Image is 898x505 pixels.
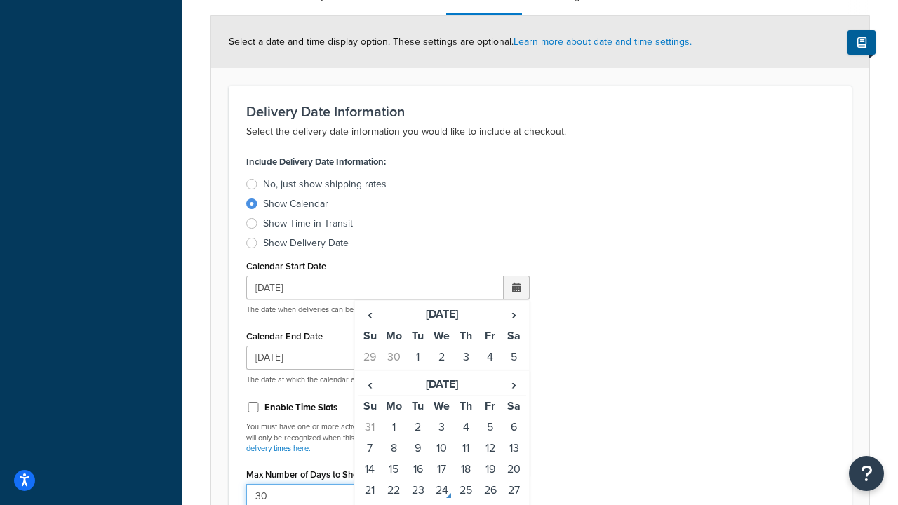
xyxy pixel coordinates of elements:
td: 10 [454,368,478,389]
span: › [503,304,525,324]
td: 27 [502,480,526,501]
td: 1 [382,417,406,438]
th: Mo [382,395,406,417]
td: 11 [454,438,478,459]
td: 9 [430,368,454,389]
td: 3 [430,417,454,438]
td: 7 [358,438,382,459]
th: We [430,395,454,417]
span: ‹ [358,375,381,394]
th: Tu [406,395,430,417]
td: 8 [406,368,430,389]
td: 22 [382,480,406,501]
p: You must have one or more active Time Slots applied to this carrier. Time slot settings will only... [246,422,530,454]
td: 31 [358,417,382,438]
th: Th [454,325,478,347]
td: 23 [406,480,430,501]
td: 29 [358,346,382,368]
th: [DATE] [382,304,502,325]
td: 20 [502,459,526,480]
td: 10 [430,438,454,459]
span: ‹ [358,304,381,324]
td: 26 [478,480,502,501]
td: 15 [382,459,406,480]
td: 4 [478,346,502,368]
div: Show Calendar [263,197,328,211]
button: Open Resource Center [849,456,884,491]
td: 13 [502,438,526,459]
label: Include Delivery Date Information: [246,152,386,172]
td: 5 [478,417,502,438]
td: 3 [454,346,478,368]
label: Calendar End Date [246,331,323,342]
td: 18 [454,459,478,480]
td: 2 [430,346,454,368]
div: No, just show shipping rates [263,177,387,191]
span: › [503,375,525,394]
td: 19 [478,459,502,480]
div: Show Time in Transit [263,217,353,231]
td: 24 [430,480,454,501]
td: 12 [502,368,526,389]
th: Th [454,395,478,417]
td: 12 [478,438,502,459]
th: We [430,325,454,347]
td: 16 [406,459,430,480]
button: Show Help Docs [847,30,876,55]
td: 5 [502,346,526,368]
a: Set available days and pickup or delivery times here. [246,432,514,454]
p: The date at which the calendar ends. Leave empty for all dates [246,375,530,385]
div: Show Delivery Date [263,236,349,250]
td: 6 [502,417,526,438]
td: 8 [382,438,406,459]
td: 30 [382,346,406,368]
td: 9 [406,438,430,459]
th: Mo [382,325,406,347]
td: 2 [406,417,430,438]
label: Enable Time Slots [264,401,337,414]
td: 7 [382,368,406,389]
td: 6 [358,368,382,389]
td: 1 [406,346,430,368]
th: Tu [406,325,430,347]
span: Select a date and time display option. These settings are optional. [229,34,692,49]
th: Sa [502,395,526,417]
a: Learn more about date and time settings. [514,34,692,49]
th: Fr [478,395,502,417]
p: Select the delivery date information you would like to include at checkout. [246,123,834,140]
td: 25 [454,480,478,501]
td: 14 [358,459,382,480]
th: Su [358,395,382,417]
h3: Delivery Date Information [246,104,834,119]
th: Sa [502,325,526,347]
td: 21 [358,480,382,501]
th: Su [358,325,382,347]
th: Fr [478,325,502,347]
td: 17 [430,459,454,480]
th: [DATE] [382,374,502,396]
p: The date when deliveries can begin. Leave empty for all dates from [DATE] [246,304,530,315]
label: Calendar Start Date [246,261,326,271]
label: Max Number of Days to Show [246,469,365,480]
td: 11 [478,368,502,389]
td: 4 [454,417,478,438]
